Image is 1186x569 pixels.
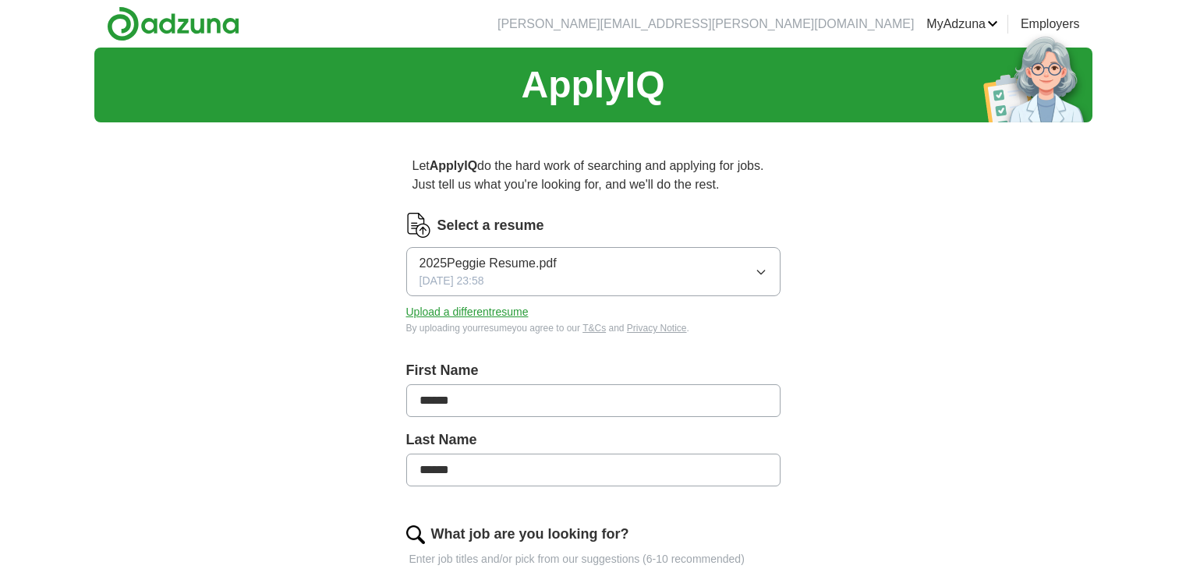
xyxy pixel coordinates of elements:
label: Last Name [406,429,781,451]
label: What job are you looking for? [431,524,629,545]
img: Adzuna logo [107,6,239,41]
button: 2025Peggie Resume.pdf[DATE] 23:58 [406,247,781,296]
strong: ApplyIQ [430,159,477,172]
a: T&Cs [582,323,606,334]
a: MyAdzuna [926,15,998,34]
p: Let do the hard work of searching and applying for jobs. Just tell us what you're looking for, an... [406,150,781,200]
button: Upload a differentresume [406,304,529,320]
p: Enter job titles and/or pick from our suggestions (6-10 recommended) [406,551,781,567]
span: [DATE] 23:58 [420,273,484,289]
img: search.png [406,525,425,544]
a: Privacy Notice [627,323,687,334]
span: 2025Peggie Resume.pdf [420,254,557,273]
h1: ApplyIQ [521,57,664,113]
img: CV Icon [406,213,431,238]
div: By uploading your resume you agree to our and . [406,321,781,335]
label: Select a resume [437,215,544,236]
a: Employers [1021,15,1080,34]
label: First Name [406,360,781,381]
li: [PERSON_NAME][EMAIL_ADDRESS][PERSON_NAME][DOMAIN_NAME] [497,15,914,34]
